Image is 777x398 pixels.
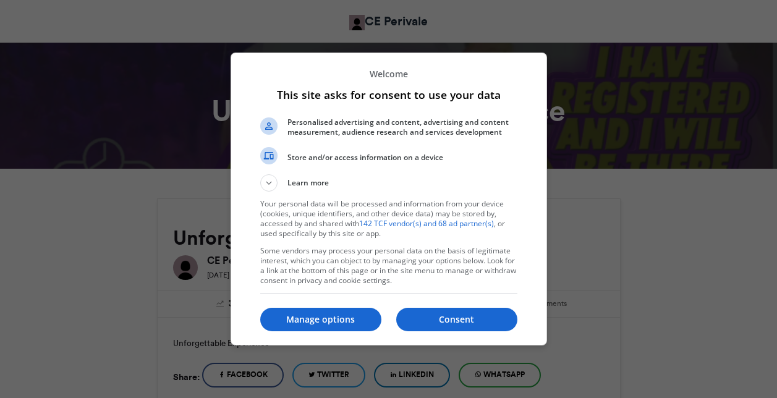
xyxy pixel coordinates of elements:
p: Consent [396,313,517,326]
p: Some vendors may process your personal data on the basis of legitimate interest, which you can ob... [260,246,517,286]
span: Learn more [287,177,329,192]
button: Learn more [260,174,517,192]
div: This site asks for consent to use your data [231,53,547,345]
button: Consent [396,308,517,331]
h1: This site asks for consent to use your data [260,87,517,102]
span: Personalised advertising and content, advertising and content measurement, audience research and ... [287,117,517,137]
p: Manage options [260,313,381,326]
a: 142 TCF vendor(s) and 68 ad partner(s) [359,218,494,229]
p: Welcome [260,68,517,80]
p: Your personal data will be processed and information from your device (cookies, unique identifier... [260,199,517,239]
button: Manage options [260,308,381,331]
span: Store and/or access information on a device [287,153,517,163]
